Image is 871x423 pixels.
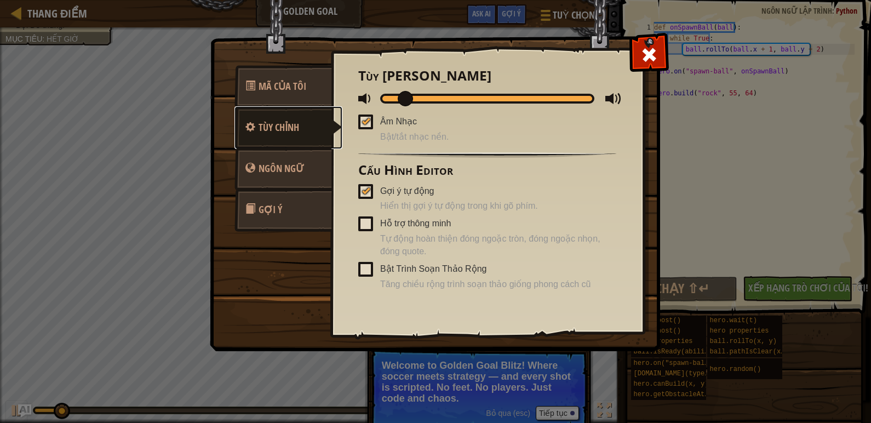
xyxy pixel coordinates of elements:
span: Âm Nhạc [380,117,417,126]
a: Ngôn ngữ [234,147,332,190]
span: game_menu.change_language_caption [259,162,304,175]
span: Bật/tắt nhạc nền. [380,131,616,144]
img: hr.png [358,152,616,158]
h3: Cấu Hình Editor [358,163,616,178]
span: Tự động hoàn thiện đóng ngoặc tròn, đóng ngoặc nhọn, đóng quote. [380,233,616,258]
span: Hành động Mã Nhanh [259,79,306,93]
a: Mã Của Tôi [234,65,332,108]
a: Tùy chỉnh [234,106,342,149]
h3: Tùy [PERSON_NAME] [358,68,616,83]
span: Hỗ trợ thông minh [380,219,451,228]
span: Tăng chiều rộng trình soạn thảo giống phong cách cũ [380,278,616,291]
span: Cài đặt tùy chỉnh [259,121,299,134]
span: Hiển thị gợi ý tự động trong khi gõ phím. [380,200,616,213]
span: Gợi ý [259,203,282,216]
span: Bật Trình Soạn Thảo Rộng [380,264,486,273]
span: Gợi ý tự động [380,186,434,196]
